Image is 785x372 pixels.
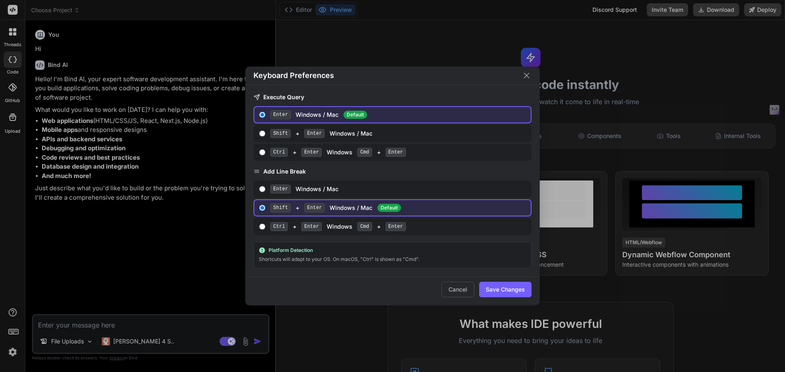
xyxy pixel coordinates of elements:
div: + Windows / Mac [270,129,527,138]
span: Enter [304,129,325,138]
span: Enter [386,148,406,157]
span: Cmd [357,222,372,231]
h3: Execute Query [253,93,532,101]
span: Enter [301,222,322,231]
span: Default [343,111,367,119]
input: Shift+EnterWindows / MacDefault [259,205,265,211]
input: Shift+EnterWindows / Mac [259,130,265,137]
span: Ctrl [270,222,288,231]
button: Close [522,71,532,80]
span: Enter [304,203,325,212]
span: Enter [270,110,291,119]
div: Platform Detection [259,247,526,254]
span: Ctrl [270,148,288,157]
h3: Add Line Break [253,167,532,176]
span: Default [377,204,401,212]
div: + Windows + [270,222,527,231]
input: Ctrl+Enter Windows Cmd+Enter [259,149,265,156]
span: Cmd [357,148,372,157]
input: EnterWindows / Mac [259,186,265,192]
span: Shift [270,203,291,212]
h2: Keyboard Preferences [253,70,334,81]
span: Shift [270,129,291,138]
div: Windows / Mac [270,185,527,194]
input: Ctrl+Enter Windows Cmd+Enter [259,223,265,230]
button: Cancel [442,282,474,297]
input: EnterWindows / Mac Default [259,111,265,118]
div: Windows / Mac [270,110,527,119]
div: Shortcuts will adapt to your OS. On macOS, "Ctrl" is shown as "Cmd". [259,255,526,263]
div: + Windows / Mac [270,203,527,212]
div: + Windows + [270,148,527,157]
button: Save Changes [479,282,532,297]
span: Enter [270,185,291,194]
span: Enter [301,148,322,157]
span: Enter [386,222,406,231]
